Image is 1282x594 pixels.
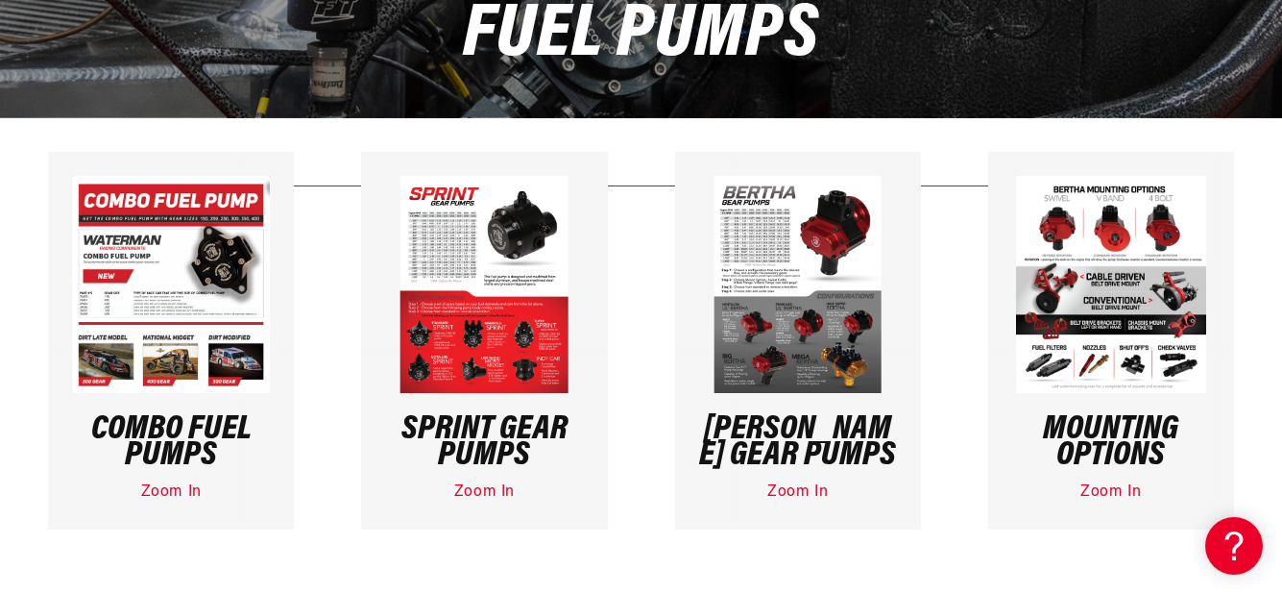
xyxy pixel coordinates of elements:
[1080,484,1141,500] a: Zoom In
[699,417,897,469] h3: [PERSON_NAME] Gear Pumps
[72,417,270,469] h3: Combo Fuel Pumps
[141,484,202,500] a: Zoom In
[1012,417,1210,469] h3: Mounting Options
[385,417,583,469] h3: Sprint Gear Pumps
[767,484,828,500] a: Zoom In
[454,484,515,500] a: Zoom In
